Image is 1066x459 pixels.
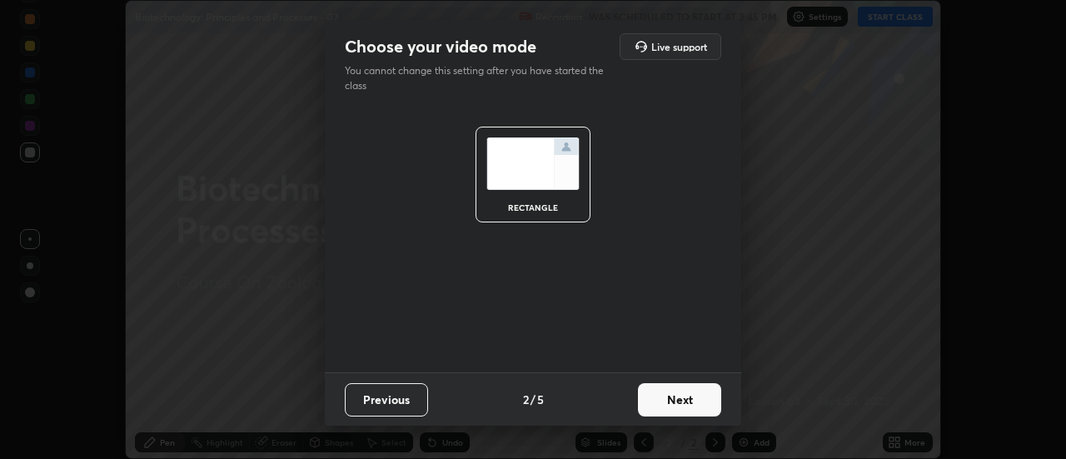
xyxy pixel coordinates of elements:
h5: Live support [651,42,707,52]
h4: 2 [523,391,529,408]
p: You cannot change this setting after you have started the class [345,63,615,93]
h4: 5 [537,391,544,408]
img: normalScreenIcon.ae25ed63.svg [486,137,580,190]
div: rectangle [500,203,566,212]
h4: / [531,391,535,408]
button: Next [638,383,721,417]
h2: Choose your video mode [345,36,536,57]
button: Previous [345,383,428,417]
